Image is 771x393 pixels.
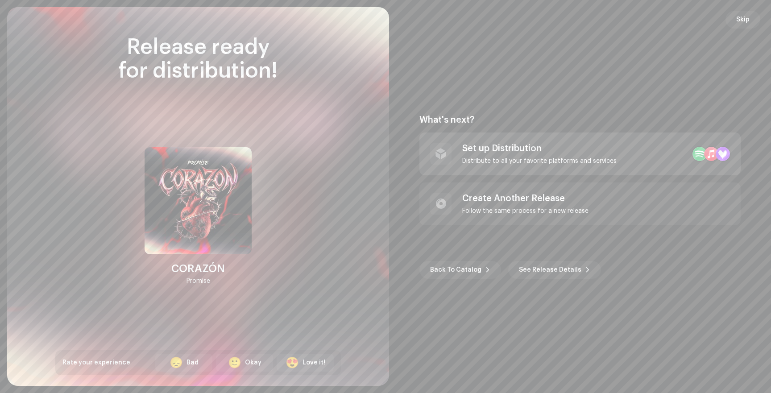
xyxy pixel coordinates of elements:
[519,261,581,279] span: See Release Details
[170,357,183,368] div: 😞
[462,207,589,215] div: Follow the same process for a new release
[462,193,589,204] div: Create Another Release
[419,182,741,225] re-a-post-create-item: Create Another Release
[419,115,741,125] div: What's next?
[508,261,601,279] button: See Release Details
[171,261,225,276] div: CORAZÓN
[430,261,481,279] span: Back To Catalog
[419,132,741,175] re-a-post-create-item: Set up Distribution
[55,36,341,83] div: Release ready for distribution!
[187,276,210,286] div: Promise
[462,143,617,154] div: Set up Distribution
[286,357,299,368] div: 😍
[228,357,241,368] div: 🙂
[145,147,252,254] img: 345f45b7-47eb-4ccb-9b7d-29260e7bee4e
[303,358,325,368] div: Love it!
[736,11,750,29] span: Skip
[419,261,501,279] button: Back To Catalog
[245,358,261,368] div: Okay
[187,358,199,368] div: Bad
[725,11,760,29] button: Skip
[62,360,130,366] span: Rate your experience
[462,157,617,165] div: Distribute to all your favorite platforms and services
